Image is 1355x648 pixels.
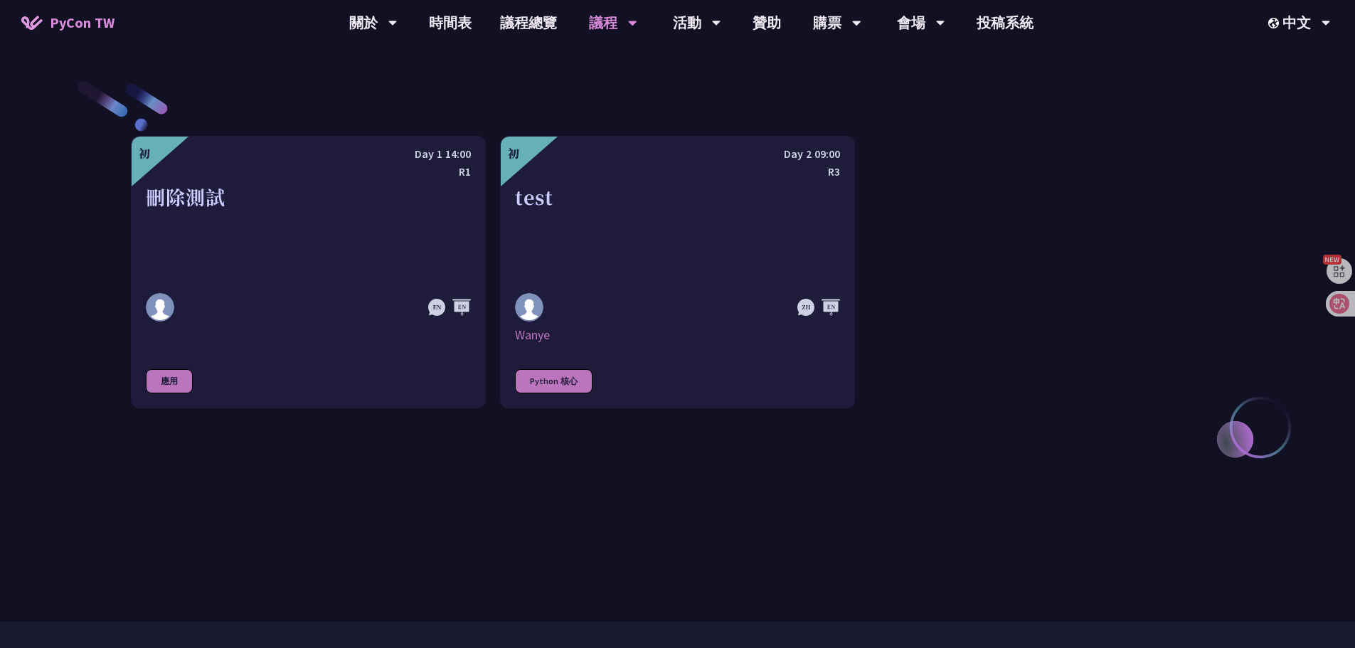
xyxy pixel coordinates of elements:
[515,326,840,344] div: Wanye
[515,181,840,279] div: test
[146,163,471,181] div: R1
[131,136,486,408] a: 初 Day 1 14:00 R1 刪除測試 應用
[515,145,840,163] div: Day 2 09:00
[146,369,193,393] div: 應用
[508,145,519,162] div: 初
[146,181,471,279] div: 刪除測試
[1268,18,1282,28] img: Locale Icon
[139,145,150,162] div: 初
[515,293,543,322] img: Wanye
[500,136,855,408] a: 初 Day 2 09:00 R3 test Wanye Wanye Python 核心
[515,163,840,181] div: R3
[7,5,129,41] a: PyCon TW
[21,16,43,30] img: Home icon of PyCon TW 2025
[50,12,115,33] span: PyCon TW
[146,145,471,163] div: Day 1 14:00
[515,369,593,393] div: Python 核心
